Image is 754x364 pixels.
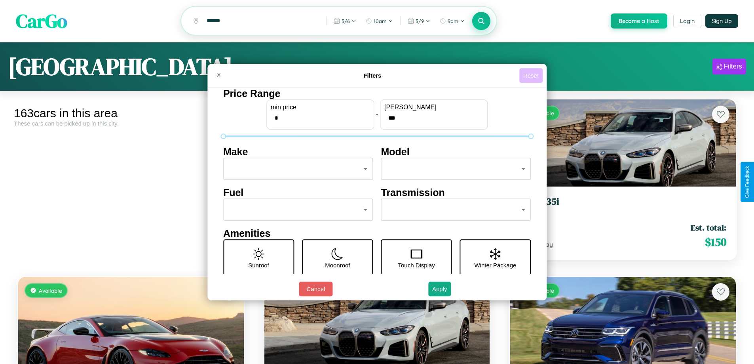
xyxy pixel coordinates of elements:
button: Reset [519,68,543,83]
span: $ 150 [705,234,726,250]
p: Touch Display [398,260,435,271]
div: These cars can be picked up in this city. [14,120,248,127]
button: Become a Host [611,13,667,29]
button: 10am [362,15,397,27]
button: Apply [428,282,451,296]
label: [PERSON_NAME] [384,104,483,111]
h4: Transmission [381,187,531,198]
span: 3 / 9 [416,18,424,24]
button: Sign Up [705,14,738,28]
h4: Fuel [223,187,373,198]
span: 9am [448,18,458,24]
h4: Amenities [223,228,531,239]
div: 163 cars in this area [14,107,248,120]
div: Give Feedback [745,166,750,198]
p: Moonroof [325,260,350,271]
p: Sunroof [248,260,269,271]
div: Filters [724,63,742,71]
button: Cancel [299,282,332,296]
p: - [376,109,378,120]
h4: Filters [226,72,519,79]
span: 10am [374,18,387,24]
h3: BMW 135i [520,196,726,208]
button: 9am [436,15,469,27]
button: Filters [712,59,746,74]
span: CarGo [16,8,67,34]
button: 3/6 [330,15,360,27]
a: BMW 135i2018 [520,196,726,215]
span: 3 / 6 [342,18,350,24]
span: Available [39,287,62,294]
h1: [GEOGRAPHIC_DATA] [8,50,233,83]
button: Login [673,14,701,28]
span: Est. total: [691,222,726,233]
h4: Price Range [223,88,531,99]
h4: Model [381,146,531,158]
h4: Make [223,146,373,158]
label: min price [271,104,370,111]
p: Winter Package [475,260,517,271]
button: 3/9 [404,15,434,27]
